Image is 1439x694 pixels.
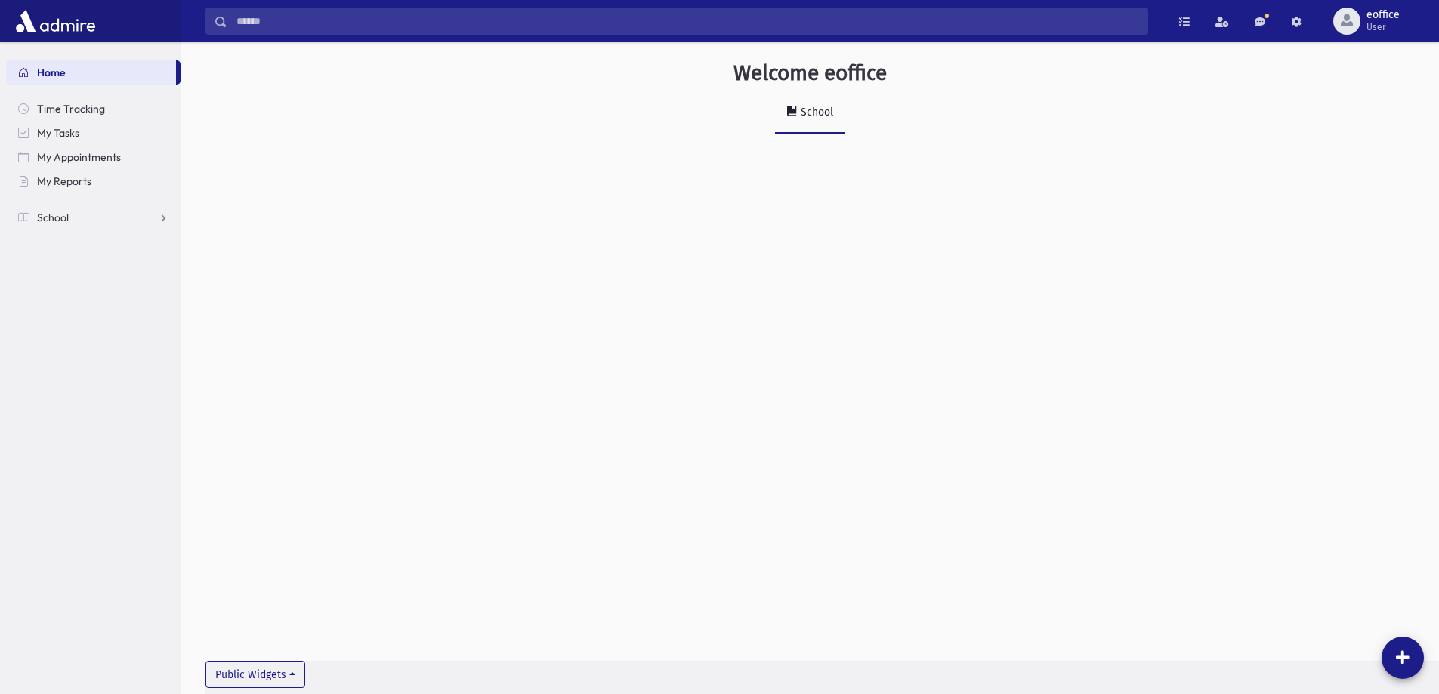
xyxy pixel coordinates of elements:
a: My Appointments [6,145,181,169]
span: My Reports [37,174,91,188]
span: School [37,211,69,224]
span: My Tasks [37,126,79,140]
a: Time Tracking [6,97,181,121]
span: My Appointments [37,150,121,164]
button: Public Widgets [205,661,305,688]
h3: Welcome eoffice [733,60,887,86]
a: My Tasks [6,121,181,145]
div: School [798,106,833,119]
span: eoffice [1366,9,1400,21]
input: Search [227,8,1147,35]
span: Time Tracking [37,102,105,116]
a: My Reports [6,169,181,193]
span: Home [37,66,66,79]
img: AdmirePro [12,6,99,36]
a: School [6,205,181,230]
a: School [775,92,845,134]
a: Home [6,60,176,85]
span: User [1366,21,1400,33]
